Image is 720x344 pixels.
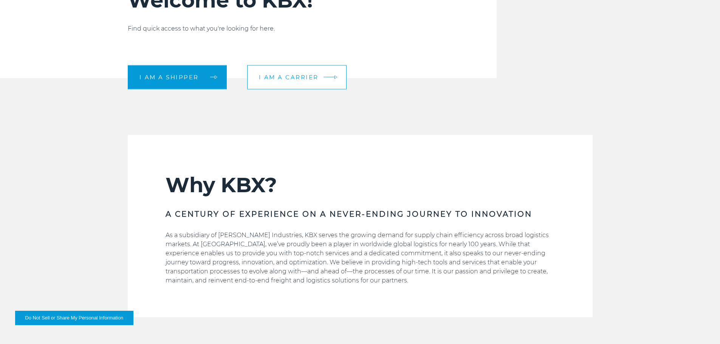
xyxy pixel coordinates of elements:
img: arrow [334,75,337,79]
h3: A CENTURY OF EXPERIENCE ON A NEVER-ENDING JOURNEY TO INNOVATION [166,209,555,219]
a: I am a carrier arrow arrow [247,65,347,89]
button: Do Not Sell or Share My Personal Information [15,311,133,325]
span: I am a shipper [139,74,199,80]
p: Find quick access to what you're looking for here. [128,24,452,33]
span: I am a carrier [259,74,319,80]
h2: Why KBX? [166,173,555,197]
a: I am a shipper arrow arrow [128,65,227,89]
p: As a subsidiary of [PERSON_NAME] Industries, KBX serves the growing demand for supply chain effic... [166,231,555,285]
